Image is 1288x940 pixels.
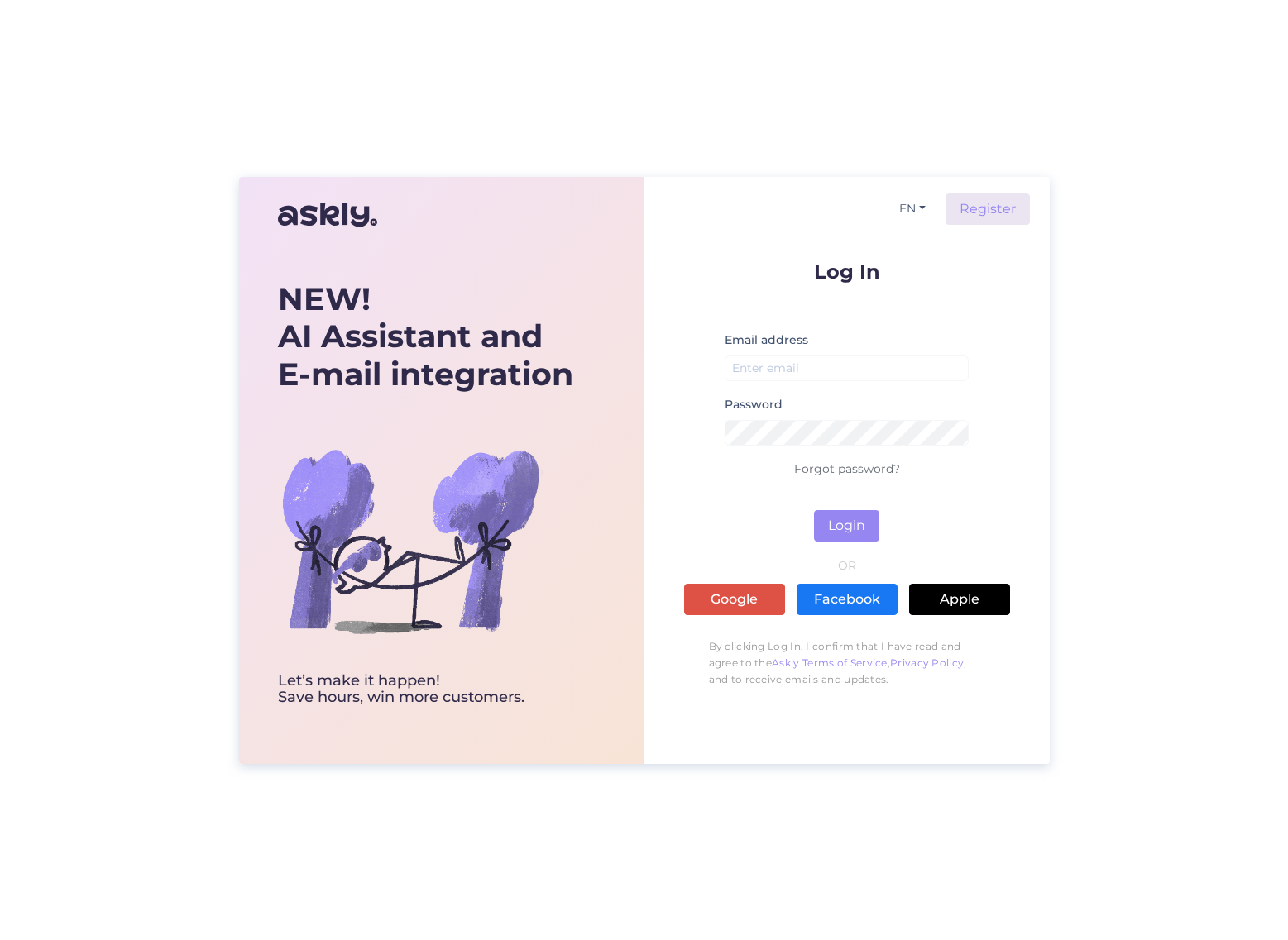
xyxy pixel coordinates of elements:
[835,560,859,571] span: OR
[794,461,900,476] a: Forgot password?
[278,279,371,318] b: NEW!
[684,630,1010,696] p: By clicking Log In, I confirm that I have read and agree to the , , and to receive emails and upd...
[890,656,964,669] a: Privacy Policy
[814,510,879,542] button: Login
[909,584,1010,615] a: Apple
[772,656,888,669] a: Askly Terms of Service
[725,396,783,413] label: Password
[278,673,573,706] div: Let’s make it happen! Save hours, win more customers.
[278,408,543,673] img: bg-askly
[684,261,1010,282] p: Log In
[684,584,785,615] a: Google
[893,197,932,221] button: EN
[797,584,898,615] a: Facebook
[725,355,970,381] input: Enter email
[278,195,377,235] img: Askly
[278,280,573,394] div: AI Assistant and E-mail integration
[725,332,808,349] label: Email address
[946,193,1030,225] a: Register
